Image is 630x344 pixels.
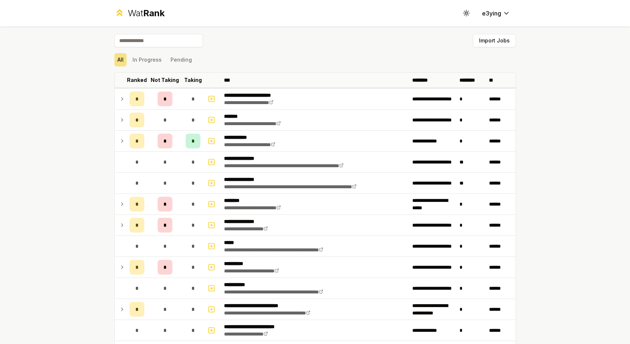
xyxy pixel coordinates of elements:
button: Pending [168,53,195,66]
div: Wat [128,7,165,19]
button: In Progress [130,53,165,66]
button: Import Jobs [473,34,516,47]
button: e3ying [476,7,516,20]
span: Rank [143,8,165,18]
p: Taking [184,76,202,84]
a: WatRank [114,7,165,19]
button: All [114,53,127,66]
span: e3ying [482,9,501,18]
p: Ranked [127,76,147,84]
p: Not Taking [151,76,179,84]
